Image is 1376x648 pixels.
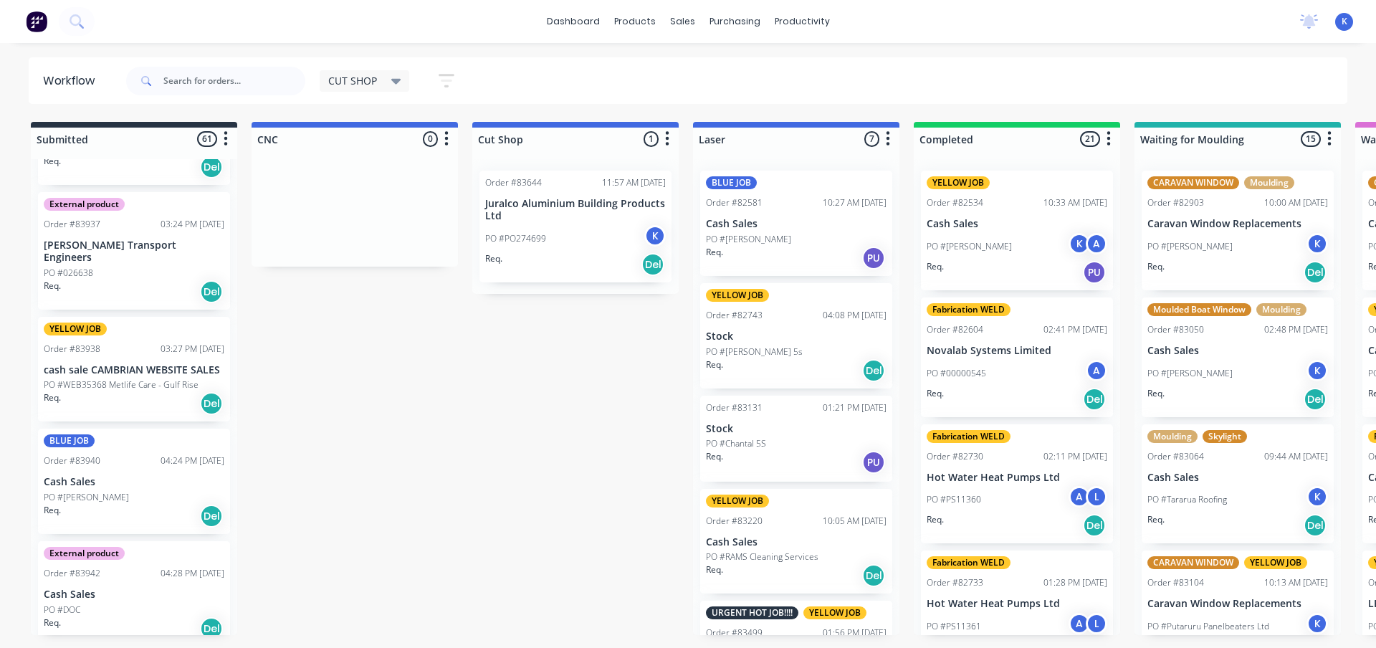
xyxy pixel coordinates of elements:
p: Stock [706,330,887,343]
div: 11:57 AM [DATE] [602,176,666,189]
div: External productOrder #8393703:24 PM [DATE][PERSON_NAME] Transport EngineersPO #026638Req.Del [38,192,230,310]
p: Req. [1147,513,1165,526]
div: products [607,11,663,32]
div: K [1306,486,1328,508]
p: PO #[PERSON_NAME] [44,491,129,504]
div: Order #82581 [706,196,763,209]
div: Moulding [1244,176,1294,189]
div: 03:24 PM [DATE] [161,218,224,231]
div: K [1069,233,1090,254]
div: Order #82733 [927,576,983,589]
p: Req. [706,563,723,576]
div: Del [200,505,223,528]
p: PO #DOC [44,604,80,616]
p: Req. [927,387,944,400]
div: Moulding [1256,303,1306,316]
p: PO #Chantal 5S [706,437,766,450]
div: YELLOW JOBOrder #8393803:27 PM [DATE]cash sale CAMBRIAN WEBSITE SALESPO #WEB35368 Metlife Care - ... [38,317,230,422]
p: Cash Sales [1147,345,1328,357]
p: Cash Sales [44,476,224,488]
p: Req. [1147,260,1165,273]
p: Req. [1147,387,1165,400]
div: L [1086,486,1107,508]
div: External productOrder #8394204:28 PM [DATE]Cash SalesPO #DOCReq.Del [38,541,230,647]
div: Del [1083,388,1106,411]
div: External product [44,198,125,211]
div: External product [44,547,125,560]
div: K [644,225,666,247]
div: CARAVAN WINDOW [1147,176,1239,189]
div: 10:00 AM [DATE] [1264,196,1328,209]
p: Juralco Aluminium Building Products Ltd [485,198,666,222]
p: cash sale CAMBRIAN WEBSITE SALES [44,364,224,376]
p: Req. [706,450,723,463]
div: Fabrication WELD [927,430,1010,443]
div: Order #83942 [44,567,100,580]
div: Order #82730 [927,450,983,463]
div: Del [1083,514,1106,537]
div: sales [663,11,702,32]
div: Fabrication WELD [927,556,1010,569]
div: Moulded Boat Window [1147,303,1251,316]
div: BLUE JOB [44,434,95,447]
div: PU [1083,261,1106,284]
div: 10:05 AM [DATE] [823,515,887,528]
div: Order #83050 [1147,323,1204,336]
div: Del [862,359,885,382]
div: Order #83499 [706,626,763,639]
p: Cash Sales [1147,472,1328,484]
div: YELLOW JOB [927,176,990,189]
div: Order #83644 [485,176,542,189]
div: Moulded Boat WindowMouldingOrder #8305002:48 PM [DATE]Cash SalesPO #[PERSON_NAME]KReq.Del [1142,297,1334,417]
p: [PERSON_NAME] Transport Engineers [44,239,224,264]
a: dashboard [540,11,607,32]
div: YELLOW JOB [803,606,866,619]
div: L [1086,613,1107,634]
p: Novalab Systems Limited [927,345,1107,357]
div: Order #83104 [1147,576,1204,589]
div: Del [1304,388,1327,411]
div: A [1069,486,1090,508]
p: Req. [706,246,723,259]
p: PO #[PERSON_NAME] [706,233,791,246]
p: Cash Sales [706,218,887,230]
div: PU [862,451,885,474]
p: PO #PS11360 [927,493,981,506]
div: A [1069,613,1090,634]
div: Moulding [1147,430,1198,443]
div: YELLOW JOB [44,323,107,335]
div: Del [200,617,223,640]
div: K [1306,233,1328,254]
div: Del [200,280,223,303]
div: Order #8313101:21 PM [DATE]StockPO #Chantal 5SReq.PU [700,396,892,482]
div: YELLOW JOB [706,495,769,508]
div: A [1086,233,1107,254]
div: Order #83937 [44,218,100,231]
span: K [1342,15,1347,28]
div: Del [200,392,223,415]
p: Hot Water Heat Pumps Ltd [927,472,1107,484]
div: Order #83064 [1147,450,1204,463]
div: Order #83938 [44,343,100,356]
div: Order #82903 [1147,196,1204,209]
div: Del [1304,261,1327,284]
p: Req. [706,358,723,371]
p: Req. [44,391,61,404]
p: Caravan Window Replacements [1147,218,1328,230]
p: Cash Sales [706,536,887,548]
div: 01:28 PM [DATE] [1043,576,1107,589]
div: 02:41 PM [DATE] [1043,323,1107,336]
div: Order #82743 [706,309,763,322]
p: PO #00000545 [927,367,986,380]
div: MouldingSkylightOrder #8306409:44 AM [DATE]Cash SalesPO #Tararua RoofingKReq.Del [1142,424,1334,544]
p: Req. [927,260,944,273]
p: Req. [44,155,61,168]
p: Req. [927,513,944,526]
p: PO #Putaruru Panelbeaters Ltd [1147,620,1269,633]
p: PO #PS11361 [927,620,981,633]
div: 04:28 PM [DATE] [161,567,224,580]
div: BLUE JOBOrder #8258110:27 AM [DATE]Cash SalesPO #[PERSON_NAME]Req.PU [700,171,892,276]
div: 10:13 AM [DATE] [1264,576,1328,589]
span: CUT SHOP [328,73,377,88]
div: 09:44 AM [DATE] [1264,450,1328,463]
